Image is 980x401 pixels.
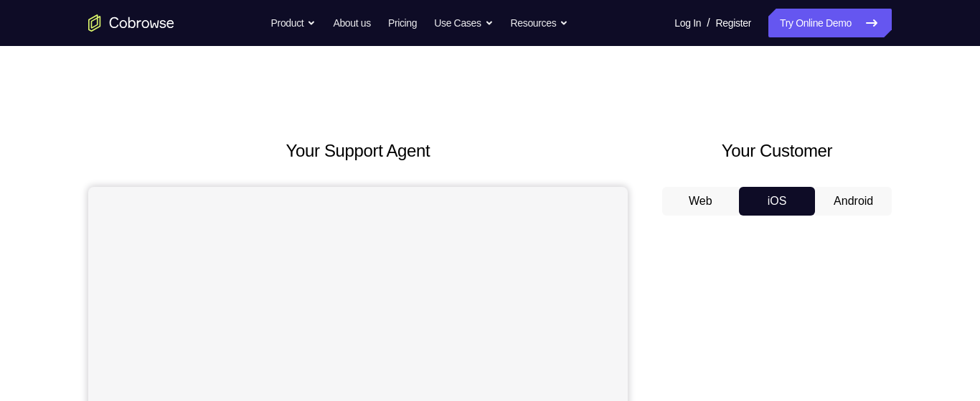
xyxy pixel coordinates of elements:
a: Pricing [388,9,417,37]
a: About us [333,9,370,37]
button: Use Cases [434,9,493,37]
a: Go to the home page [88,14,174,32]
button: Product [271,9,316,37]
span: / [707,14,710,32]
a: Register [716,9,751,37]
a: Try Online Demo [768,9,892,37]
button: Android [815,187,892,216]
button: iOS [739,187,816,216]
button: Web [662,187,739,216]
button: Resources [511,9,569,37]
a: Log In [674,9,701,37]
h2: Your Support Agent [88,138,628,164]
h2: Your Customer [662,138,892,164]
